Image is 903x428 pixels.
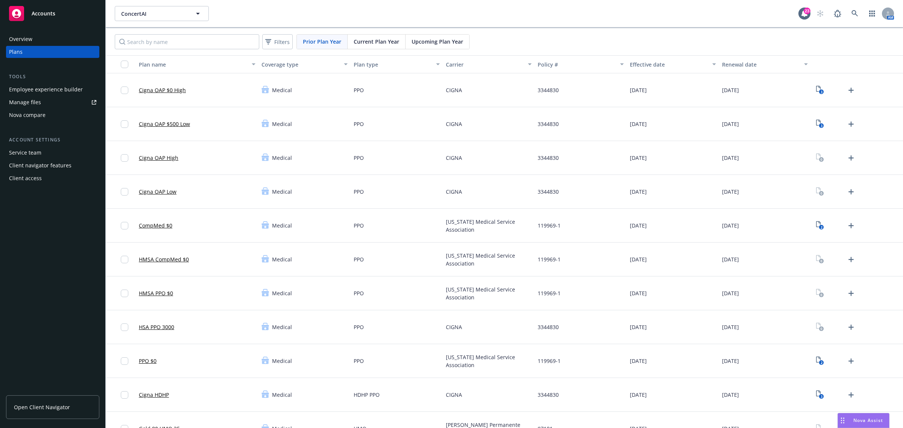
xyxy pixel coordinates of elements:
[272,86,292,94] span: Medical
[630,86,647,94] span: [DATE]
[115,34,259,49] input: Search by name
[446,323,462,331] span: CIGNA
[630,154,647,162] span: [DATE]
[354,188,364,196] span: PPO
[722,323,739,331] span: [DATE]
[139,188,176,196] a: Cigna OAP Low
[845,220,857,232] a: Upload Plan Documents
[722,357,739,365] span: [DATE]
[121,87,128,94] input: Toggle Row Selected
[538,255,561,263] span: 119969-1
[538,323,559,331] span: 3344830
[121,357,128,365] input: Toggle Row Selected
[845,118,857,130] a: Upload Plan Documents
[719,55,811,73] button: Renewal date
[814,389,826,401] a: View Plan Documents
[446,218,532,234] span: [US_STATE] Medical Service Association
[853,417,883,423] span: Nova Assist
[627,55,719,73] button: Effective date
[630,357,647,365] span: [DATE]
[6,83,99,96] a: Employee experience builder
[820,394,822,399] text: 3
[845,152,857,164] a: Upload Plan Documents
[814,321,826,333] a: View Plan Documents
[6,109,99,121] a: Nova compare
[272,154,292,162] span: Medical
[354,154,364,162] span: PPO
[272,222,292,229] span: Medical
[9,159,71,172] div: Client navigator features
[630,255,647,263] span: [DATE]
[830,6,845,21] a: Report a Bug
[351,55,443,73] button: Plan type
[814,287,826,299] a: View Plan Documents
[6,73,99,80] div: Tools
[845,186,857,198] a: Upload Plan Documents
[814,220,826,232] a: View Plan Documents
[14,403,70,411] span: Open Client Navigator
[538,154,559,162] span: 3344830
[6,136,99,144] div: Account settings
[115,6,209,21] button: ConcertAI
[121,10,186,18] span: ConcertAI
[446,353,532,369] span: [US_STATE] Medical Service Association
[139,86,186,94] a: Cigna OAP $0 High
[354,391,380,399] span: HDHP PPO
[274,38,290,46] span: Filters
[354,289,364,297] span: PPO
[6,96,99,108] a: Manage files
[272,289,292,297] span: Medical
[630,222,647,229] span: [DATE]
[121,61,128,68] input: Select all
[538,188,559,196] span: 3344830
[845,287,857,299] a: Upload Plan Documents
[272,323,292,331] span: Medical
[538,357,561,365] span: 119969-1
[845,84,857,96] a: Upload Plan Documents
[9,83,83,96] div: Employee experience builder
[272,188,292,196] span: Medical
[446,252,532,267] span: [US_STATE] Medical Service Association
[9,33,32,45] div: Overview
[9,147,41,159] div: Service team
[6,33,99,45] a: Overview
[139,61,247,68] div: Plan name
[262,34,293,49] button: Filters
[804,8,810,14] div: 23
[538,391,559,399] span: 3344830
[446,391,462,399] span: CIGNA
[354,222,364,229] span: PPO
[272,120,292,128] span: Medical
[820,90,822,94] text: 3
[845,253,857,266] a: Upload Plan Documents
[446,285,532,301] span: [US_STATE] Medical Service Association
[813,6,828,21] a: Start snowing
[722,61,800,68] div: Renewal date
[6,3,99,24] a: Accounts
[630,289,647,297] span: [DATE]
[446,86,462,94] span: CIGNA
[814,186,826,198] a: View Plan Documents
[722,391,739,399] span: [DATE]
[6,159,99,172] a: Client navigator features
[354,323,364,331] span: PPO
[443,55,535,73] button: Carrier
[9,172,42,184] div: Client access
[272,255,292,263] span: Medical
[261,61,339,68] div: Coverage type
[538,222,561,229] span: 119969-1
[272,391,292,399] span: Medical
[630,188,647,196] span: [DATE]
[820,123,822,128] text: 3
[121,256,128,263] input: Toggle Row Selected
[121,290,128,297] input: Toggle Row Selected
[264,36,291,47] span: Filters
[814,84,826,96] a: View Plan Documents
[847,6,862,21] a: Search
[446,154,462,162] span: CIGNA
[6,172,99,184] a: Client access
[838,413,847,428] div: Drag to move
[722,255,739,263] span: [DATE]
[845,389,857,401] a: Upload Plan Documents
[139,357,157,365] a: PPO $0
